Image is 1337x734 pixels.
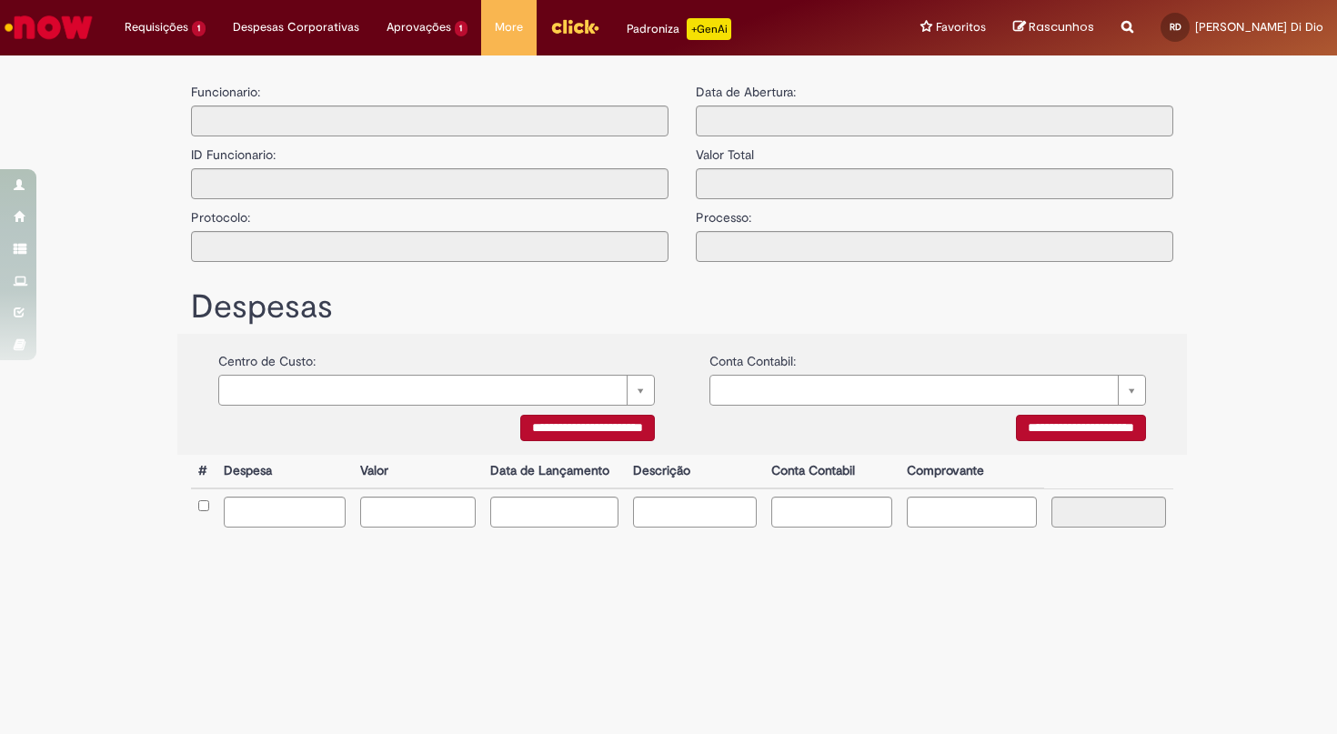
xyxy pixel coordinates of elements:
label: Valor Total [696,136,754,164]
th: Conta Contabil [764,455,900,488]
th: Valor [353,455,483,488]
label: Processo: [696,199,751,226]
span: Despesas Corporativas [233,18,359,36]
span: 1 [192,21,206,36]
label: ID Funcionario: [191,136,276,164]
a: Limpar campo {0} [709,375,1146,406]
span: [PERSON_NAME] Di Dio [1195,19,1323,35]
span: Rascunhos [1029,18,1094,35]
th: Descrição [626,455,764,488]
span: 1 [455,21,468,36]
th: Comprovante [900,455,1044,488]
th: # [191,455,216,488]
span: Requisições [125,18,188,36]
label: Centro de Custo: [218,343,316,370]
label: Data de Abertura: [696,83,796,101]
label: Protocolo: [191,199,250,226]
th: Despesa [216,455,353,488]
span: Favoritos [936,18,986,36]
span: Aprovações [387,18,451,36]
h1: Despesas [191,289,1173,326]
div: Padroniza [627,18,731,40]
span: More [495,18,523,36]
a: Limpar campo {0} [218,375,655,406]
label: Funcionario: [191,83,260,101]
p: +GenAi [687,18,731,40]
a: Rascunhos [1013,19,1094,36]
label: Conta Contabil: [709,343,796,370]
span: RD [1170,21,1181,33]
th: Data de Lançamento [483,455,626,488]
img: click_logo_yellow_360x200.png [550,13,599,40]
img: ServiceNow [2,9,95,45]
